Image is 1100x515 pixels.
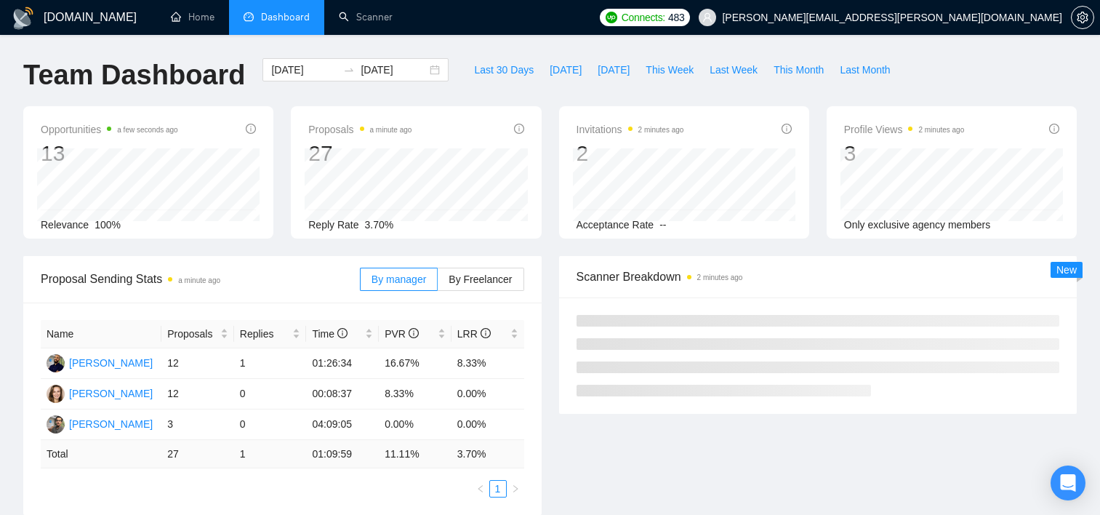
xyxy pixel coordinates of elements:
[161,348,234,379] td: 12
[1071,6,1094,29] button: setting
[577,121,684,138] span: Invitations
[306,440,379,468] td: 01:09:59
[550,62,582,78] span: [DATE]
[261,11,310,23] span: Dashboard
[244,12,254,22] span: dashboard
[577,219,654,231] span: Acceptance Rate
[178,276,220,284] time: a minute ago
[308,140,412,167] div: 27
[474,62,534,78] span: Last 30 Days
[379,440,451,468] td: 11.11 %
[41,440,161,468] td: Total
[361,62,427,78] input: End date
[844,140,965,167] div: 3
[918,126,964,134] time: 2 minutes ago
[95,219,121,231] span: 100%
[702,12,712,23] span: user
[542,58,590,81] button: [DATE]
[69,355,153,371] div: [PERSON_NAME]
[489,480,507,498] li: 1
[782,124,792,134] span: info-circle
[577,268,1060,286] span: Scanner Breakdown
[343,64,355,76] span: swap-right
[702,58,766,81] button: Last Week
[622,9,665,25] span: Connects:
[451,379,524,410] td: 0.00%
[234,410,307,440] td: 0
[339,11,393,23] a: searchScanner
[171,11,214,23] a: homeHome
[590,58,638,81] button: [DATE]
[774,62,824,78] span: This Month
[370,126,412,134] time: a minute ago
[466,58,542,81] button: Last 30 Days
[69,386,153,402] div: [PERSON_NAME]
[1071,12,1094,23] a: setting
[476,484,485,493] span: left
[47,354,65,372] img: FN
[507,480,524,498] li: Next Page
[47,387,153,399] a: CA[PERSON_NAME]
[41,270,360,288] span: Proposal Sending Stats
[1049,124,1059,134] span: info-circle
[12,7,35,30] img: logo
[47,385,65,403] img: CA
[514,124,524,134] span: info-circle
[449,274,512,285] span: By Freelancer
[606,12,617,23] img: upwork-logo.png
[161,440,234,468] td: 27
[379,379,451,410] td: 8.33%
[372,274,426,285] span: By manager
[385,328,419,340] span: PVR
[365,219,394,231] span: 3.70%
[41,320,161,348] th: Name
[69,416,153,432] div: [PERSON_NAME]
[246,124,256,134] span: info-circle
[844,121,965,138] span: Profile Views
[41,219,89,231] span: Relevance
[312,328,347,340] span: Time
[710,62,758,78] span: Last Week
[409,328,419,338] span: info-circle
[472,480,489,498] li: Previous Page
[451,440,524,468] td: 3.70 %
[23,58,245,92] h1: Team Dashboard
[507,480,524,498] button: right
[234,320,307,348] th: Replies
[161,379,234,410] td: 12
[766,58,832,81] button: This Month
[638,126,684,134] time: 2 minutes ago
[234,348,307,379] td: 1
[306,348,379,379] td: 01:26:34
[490,481,506,497] a: 1
[379,348,451,379] td: 16.67%
[1051,466,1085,500] div: Open Intercom Messenger
[659,219,666,231] span: --
[47,415,65,434] img: M
[337,328,348,338] span: info-circle
[47,418,153,429] a: M[PERSON_NAME]
[840,62,890,78] span: Last Month
[117,126,177,134] time: a few seconds ago
[240,326,290,342] span: Replies
[472,480,489,498] button: left
[41,140,178,167] div: 13
[306,410,379,440] td: 04:09:05
[308,121,412,138] span: Proposals
[271,62,337,78] input: Start date
[234,440,307,468] td: 1
[306,379,379,410] td: 00:08:37
[1072,12,1093,23] span: setting
[697,274,743,282] time: 2 minutes ago
[832,58,898,81] button: Last Month
[451,348,524,379] td: 8.33%
[457,328,491,340] span: LRR
[343,64,355,76] span: to
[668,9,684,25] span: 483
[234,379,307,410] td: 0
[308,219,358,231] span: Reply Rate
[638,58,702,81] button: This Week
[161,410,234,440] td: 3
[47,356,153,368] a: FN[PERSON_NAME]
[379,410,451,440] td: 0.00%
